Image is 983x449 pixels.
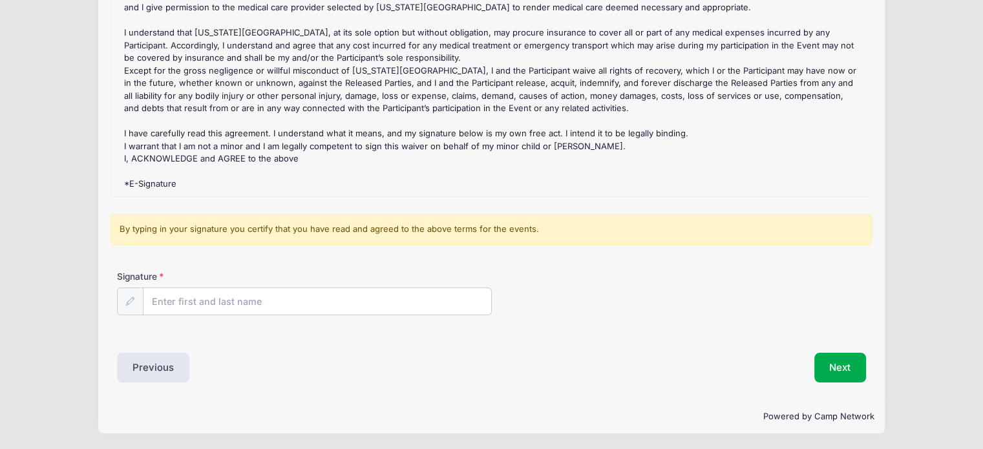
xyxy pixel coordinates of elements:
[111,214,872,245] div: By typing in your signature you certify that you have read and agreed to the above terms for the ...
[109,410,874,423] p: Powered by Camp Network
[117,270,304,283] label: Signature
[117,353,189,382] button: Previous
[143,287,492,315] input: Enter first and last name
[814,353,867,382] button: Next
